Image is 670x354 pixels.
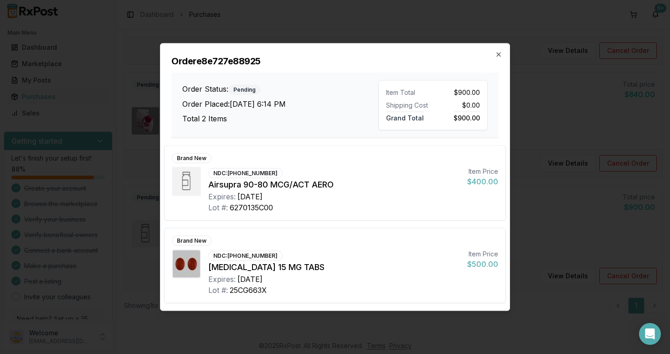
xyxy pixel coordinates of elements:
div: $400.00 [467,176,498,187]
span: $900.00 [454,112,480,122]
div: Expires: [208,274,236,285]
h3: Order Status: [182,83,378,94]
div: Shipping Cost [386,101,429,110]
div: $500.00 [467,259,498,270]
div: Pending [228,84,261,94]
span: $900.00 [454,88,480,97]
div: 25CG663X [230,285,267,296]
div: Lot #: [208,285,228,296]
div: Brand New [172,236,211,246]
div: 6270135C00 [230,202,273,213]
span: Grand Total [386,112,424,122]
div: [MEDICAL_DATA] 15 MG TABS [208,261,460,274]
div: NDC: [PHONE_NUMBER] [208,168,283,178]
div: Item Price [467,250,498,259]
div: [DATE] [237,191,263,202]
div: Lot #: [208,202,228,213]
div: [DATE] [237,274,263,285]
img: Xarelto 15 MG TABS [173,250,200,278]
h2: Order e8e727e88925 [171,55,499,68]
div: $0.00 [437,101,480,110]
div: Expires: [208,191,236,202]
div: Item Total [386,88,429,97]
h3: Total 2 Items [182,113,378,124]
div: Brand New [172,153,211,163]
div: Airsupra 90-80 MCG/ACT AERO [208,178,460,191]
img: Airsupra 90-80 MCG/ACT AERO [173,168,200,195]
div: Item Price [467,167,498,176]
div: NDC: [PHONE_NUMBER] [208,251,283,261]
h3: Order Placed: [DATE] 6:14 PM [182,98,378,109]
